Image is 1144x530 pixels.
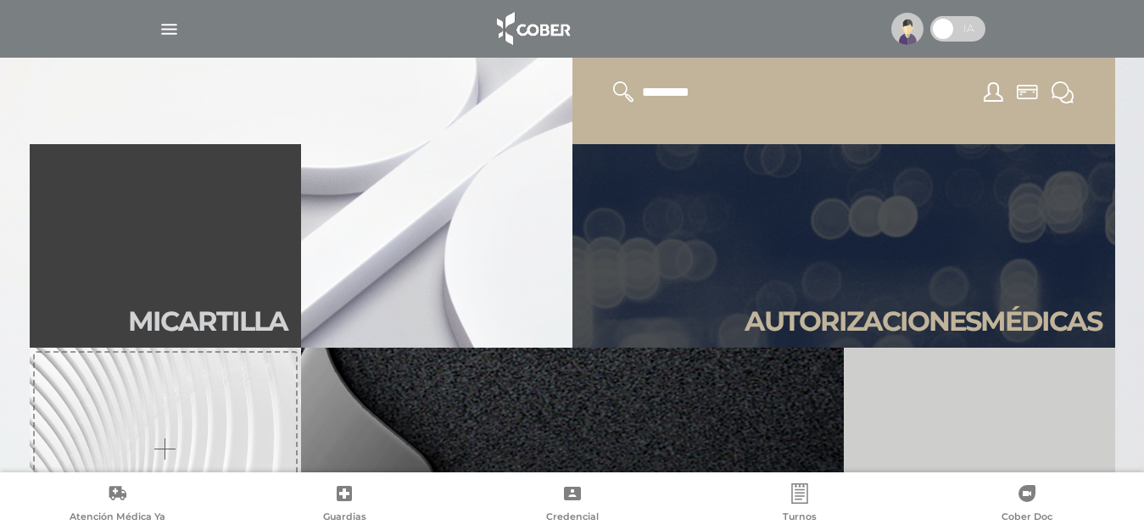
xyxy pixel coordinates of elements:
a: Atención Médica Ya [3,483,231,527]
a: Cober Doc [913,483,1141,527]
h2: Mi car tilla [128,305,287,338]
span: Atención Médica Ya [70,510,165,526]
img: profile-placeholder.svg [891,13,924,45]
span: Cober Doc [1002,510,1052,526]
img: logo_cober_home-white.png [488,8,577,49]
a: Turnos [686,483,913,527]
a: Autorizacionesmédicas [572,144,1115,348]
a: Micartilla [30,144,301,348]
span: Turnos [783,510,817,526]
a: Guardias [231,483,458,527]
h2: Autori zaciones médicas [745,305,1102,338]
span: Guardias [323,510,366,526]
span: Credencial [546,510,599,526]
a: Credencial [458,483,685,527]
img: Cober_menu-lines-white.svg [159,19,180,40]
